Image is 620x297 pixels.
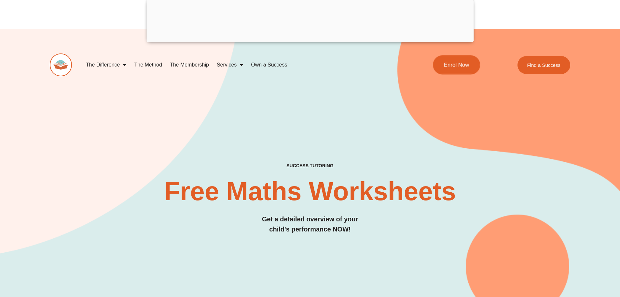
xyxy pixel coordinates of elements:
[50,178,571,204] h2: Free Maths Worksheets​
[82,57,131,72] a: The Difference
[247,57,291,72] a: Own a Success
[130,57,166,72] a: The Method
[166,57,213,72] a: The Membership
[82,57,405,72] nav: Menu
[444,62,469,68] span: Enrol Now
[512,223,620,297] iframe: Chat Widget
[213,57,247,72] a: Services
[527,63,561,67] span: Find a Success
[50,214,571,234] h3: Get a detailed overview of your child's performance NOW!
[433,55,480,75] a: Enrol Now
[50,163,571,169] h4: SUCCESS TUTORING​
[517,56,571,74] a: Find a Success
